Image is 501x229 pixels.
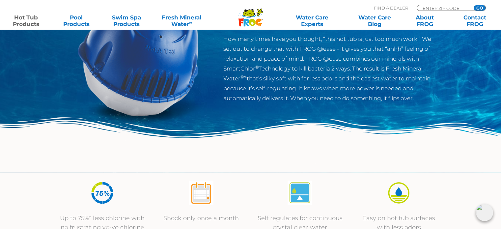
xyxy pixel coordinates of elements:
[405,14,444,27] a: AboutFROG
[189,181,213,205] img: atease-icon-shock-once
[157,14,206,27] a: Fresh MineralWater∞
[107,14,146,27] a: Swim SpaProducts
[355,14,394,27] a: Water CareBlog
[422,5,466,11] input: Zip Code Form
[240,74,247,79] sup: ®∞
[223,34,438,103] p: How many times have you thought, “this hot tub is just too much work!” We set out to change that ...
[189,20,192,25] sup: ∞
[288,181,312,205] img: atease-icon-self-regulates
[280,14,344,27] a: Water CareExperts
[456,14,494,27] a: ContactFROG
[90,181,115,205] img: icon-atease-75percent-less
[57,14,96,27] a: PoolProducts
[255,65,259,70] sup: ®
[158,214,244,223] p: Shock only once a month
[476,204,493,221] img: openIcon
[474,5,486,11] input: GO
[386,181,411,205] img: icon-atease-easy-on
[7,14,45,27] a: Hot TubProducts
[374,5,408,11] p: Find A Dealer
